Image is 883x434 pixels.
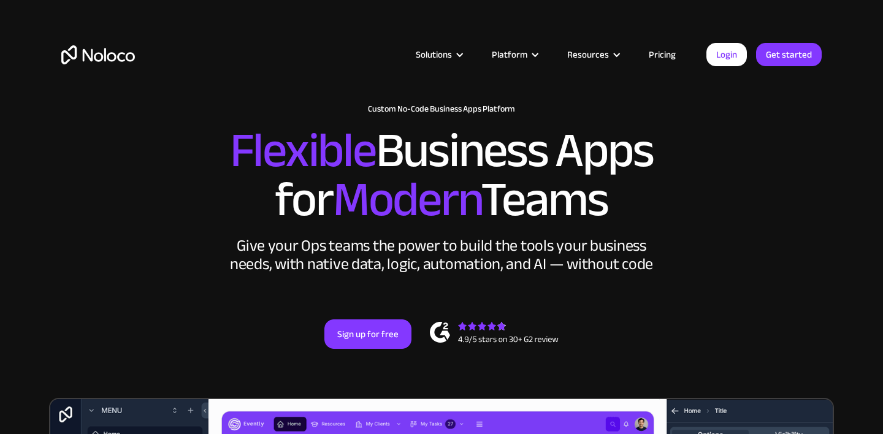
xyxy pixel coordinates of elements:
[476,47,552,63] div: Platform
[567,47,609,63] div: Resources
[492,47,527,63] div: Platform
[706,43,747,66] a: Login
[61,126,822,224] h2: Business Apps for Teams
[633,47,691,63] a: Pricing
[227,237,656,273] div: Give your Ops teams the power to build the tools your business needs, with native data, logic, au...
[756,43,822,66] a: Get started
[552,47,633,63] div: Resources
[324,319,411,349] a: Sign up for free
[333,154,481,245] span: Modern
[61,45,135,64] a: home
[230,105,376,196] span: Flexible
[400,47,476,63] div: Solutions
[416,47,452,63] div: Solutions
